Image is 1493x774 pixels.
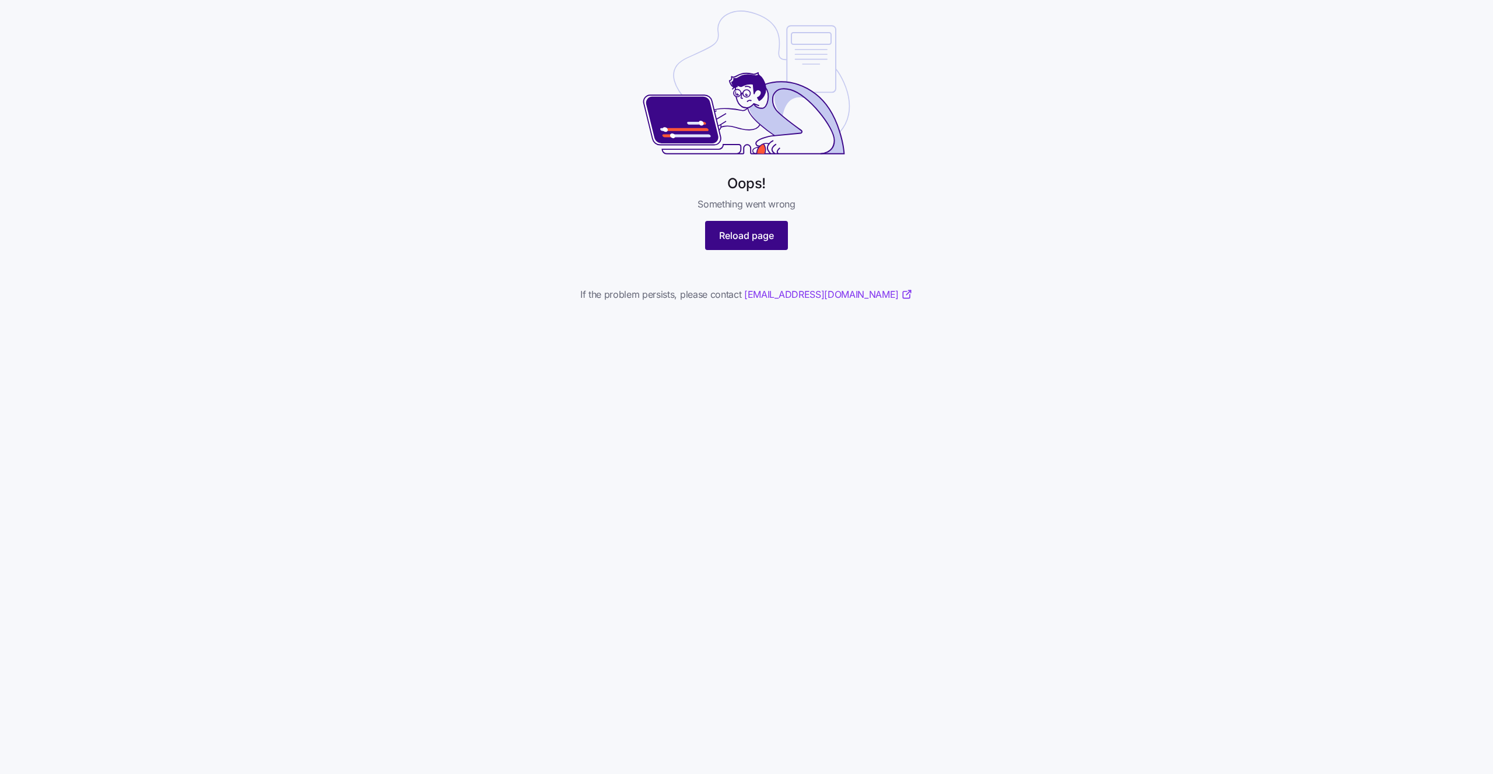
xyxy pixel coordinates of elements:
button: Reload page [705,221,788,250]
a: [EMAIL_ADDRESS][DOMAIN_NAME] [744,287,913,302]
span: If the problem persists, please contact [580,287,913,302]
span: Something went wrong [698,197,795,212]
h1: Oops! [727,174,766,192]
span: Reload page [719,228,774,242]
